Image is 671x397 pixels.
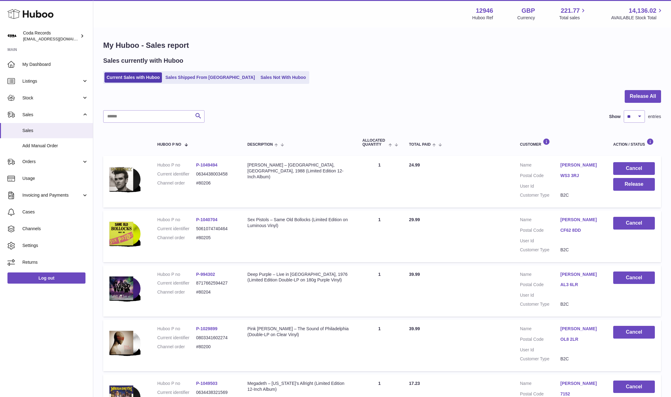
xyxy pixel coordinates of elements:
span: Total paid [409,143,431,147]
a: [PERSON_NAME] [560,217,601,223]
a: Sales Shipped From [GEOGRAPHIC_DATA] [163,72,257,83]
a: P-1040704 [196,217,218,222]
a: P-1029899 [196,326,218,331]
dt: Channel order [157,235,196,241]
span: 221.77 [561,7,580,15]
dt: Name [520,272,560,279]
dt: Customer Type [520,356,560,362]
dt: Channel order [157,289,196,295]
dd: B2C [560,192,601,198]
span: 39.99 [409,326,420,331]
dt: Name [520,162,560,170]
span: 14,136.02 [629,7,656,15]
dt: Huboo P no [157,272,196,277]
button: Cancel [613,326,655,339]
span: Description [247,143,273,147]
strong: 12946 [476,7,493,15]
dt: Current identifier [157,171,196,177]
td: 1 [356,265,403,317]
dt: User Id [520,347,560,353]
dd: #80204 [196,289,235,295]
dt: Current identifier [157,226,196,232]
dt: Name [520,381,560,388]
span: Channels [22,226,88,232]
dt: Huboo P no [157,381,196,386]
span: Returns [22,259,88,265]
a: 7152 [560,391,601,397]
div: Customer [520,138,601,147]
dt: Name [520,217,560,224]
h1: My Huboo - Sales report [103,40,661,50]
dd: B2C [560,356,601,362]
span: Cases [22,209,88,215]
span: My Dashboard [22,62,88,67]
a: CF62 8DD [560,227,601,233]
dt: Customer Type [520,247,560,253]
img: haz@pcatmedia.com [7,31,17,41]
button: Release All [625,90,661,103]
div: Pink [PERSON_NAME] – The Sound of Philadelphia (Double-LP on Clear Vinyl) [247,326,350,338]
dd: 5061074740464 [196,226,235,232]
dt: Postal Code [520,227,560,235]
div: Currency [517,15,535,21]
button: Cancel [613,381,655,393]
dt: Current identifier [157,335,196,341]
img: 1751271091.png [109,162,140,196]
a: P-1049503 [196,381,218,386]
div: Megadeth – [US_STATE]’s Allright (Limited Edition 12-Inch Album) [247,381,350,392]
a: OL8 2LR [560,336,601,342]
a: Sales Not With Huboo [258,72,308,83]
div: Action / Status [613,138,655,147]
span: Settings [22,243,88,249]
dd: #80206 [196,180,235,186]
a: [PERSON_NAME] [560,272,601,277]
span: entries [648,114,661,120]
strong: GBP [522,7,535,15]
dt: User Id [520,238,560,244]
img: 129461719489652.png [109,272,140,305]
td: 1 [356,320,403,371]
dd: B2C [560,301,601,307]
a: P-994302 [196,272,215,277]
dd: B2C [560,247,601,253]
button: Cancel [613,272,655,284]
dt: Channel order [157,344,196,350]
span: Sales [22,112,82,118]
span: [EMAIL_ADDRESS][DOMAIN_NAME] [23,36,91,41]
img: 129461738065694.png [109,326,140,359]
span: 29.99 [409,217,420,222]
div: Deep Purple – Live in [GEOGRAPHIC_DATA], 1976 (Limited Edition Double-LP on 180g Purple Vinyl) [247,272,350,283]
dt: Huboo P no [157,326,196,332]
a: 14,136.02 AVAILABLE Stock Total [611,7,664,21]
span: Stock [22,95,82,101]
dd: 0634438321569 [196,390,235,395]
span: Orders [22,159,82,165]
td: 1 [356,211,403,262]
span: 39.99 [409,272,420,277]
dt: User Id [520,183,560,189]
dd: 0634438003458 [196,171,235,177]
span: 17.23 [409,381,420,386]
button: Cancel [613,162,655,175]
a: Current Sales with Huboo [104,72,162,83]
button: Release [613,178,655,191]
a: [PERSON_NAME] [560,162,601,168]
a: WS3 3RJ [560,173,601,179]
h2: Sales currently with Huboo [103,57,183,65]
span: Invoicing and Payments [22,192,82,198]
span: AVAILABLE Stock Total [611,15,664,21]
dt: User Id [520,292,560,298]
dt: Name [520,326,560,333]
a: Log out [7,272,85,284]
dt: Customer Type [520,301,560,307]
td: 1 [356,156,403,208]
dt: Postal Code [520,282,560,289]
dt: Huboo P no [157,162,196,168]
a: AL3 6LR [560,282,601,288]
dt: Channel order [157,180,196,186]
img: 129461744024946.png [109,217,140,250]
span: Sales [22,128,88,134]
a: [PERSON_NAME] [560,381,601,386]
span: Add Manual Order [22,143,88,149]
label: Show [609,114,621,120]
